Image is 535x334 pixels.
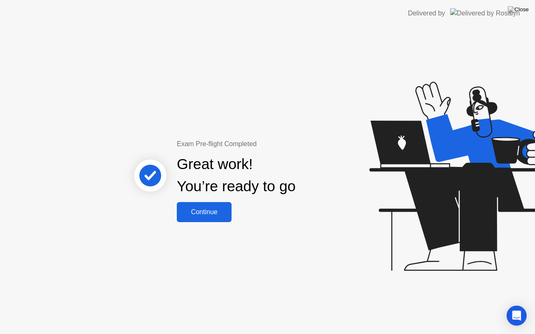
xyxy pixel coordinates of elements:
img: Close [508,6,529,13]
div: Great work! You’re ready to go [177,153,296,197]
img: Delivered by Rosalyn [450,8,520,18]
div: Exam Pre-flight Completed [177,139,349,149]
div: Continue [179,208,229,216]
div: Delivered by [408,8,445,18]
button: Continue [177,202,232,222]
div: Open Intercom Messenger [507,306,527,326]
